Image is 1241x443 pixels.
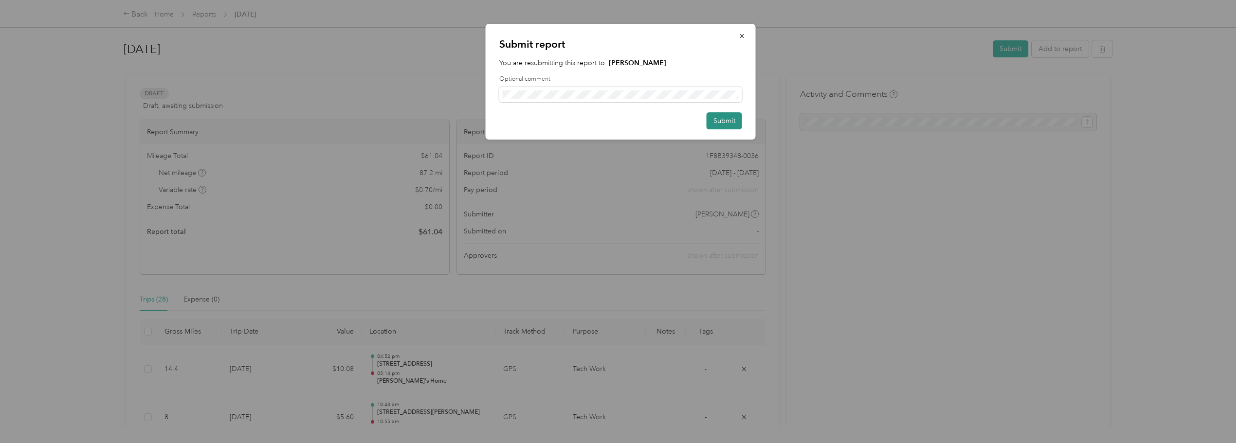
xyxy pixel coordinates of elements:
[609,59,666,67] strong: [PERSON_NAME]
[707,112,742,129] button: Submit
[499,75,742,84] label: Optional comment
[499,58,742,68] p: You are resubmitting this report to:
[1186,389,1241,443] iframe: Everlance-gr Chat Button Frame
[499,37,742,51] p: Submit report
